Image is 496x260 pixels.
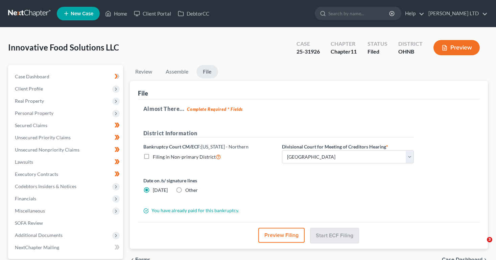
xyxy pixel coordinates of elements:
div: Chapter [331,48,357,56]
span: Real Property [15,98,44,104]
a: Home [102,7,131,20]
input: Search by name... [328,7,390,20]
a: Client Portal [131,7,174,20]
span: Client Profile [15,86,43,92]
span: Lawsuits [15,159,33,165]
span: Unsecured Priority Claims [15,135,71,140]
div: District [398,40,423,48]
iframe: Intercom live chat [473,237,489,253]
span: New Case [71,11,93,16]
a: Executory Contracts [9,168,123,180]
a: Unsecured Priority Claims [9,132,123,144]
a: NextChapter Mailing [9,241,123,254]
a: DebtorCC [174,7,213,20]
h5: District Information [143,129,414,138]
div: OHNB [398,48,423,56]
span: NextChapter Mailing [15,244,59,250]
div: 25-31926 [297,48,320,56]
button: Start ECF Filing [310,228,359,243]
div: Filed [368,48,387,56]
a: [PERSON_NAME] LTD [425,7,488,20]
label: Divisional Court for Meeting of Creditors Hearing [282,143,388,150]
div: Case [297,40,320,48]
a: Unsecured Nonpriority Claims [9,144,123,156]
a: Secured Claims [9,119,123,132]
span: Additional Documents [15,232,63,238]
div: File [138,89,148,97]
a: Assemble [160,65,194,78]
span: Other [185,187,198,193]
label: Date on /s/ signature lines [143,177,275,184]
span: 3 [487,237,492,242]
div: You have already paid for this bankruptcy. [140,207,417,214]
div: Status [368,40,387,48]
span: Filing in Non-primary District [153,154,216,160]
span: Innovative Food Solutions LLC [8,42,119,52]
div: Chapter [331,40,357,48]
span: 11 [351,48,357,55]
span: [DATE] [153,187,168,193]
span: [US_STATE] - Northern [201,144,249,149]
a: Review [130,65,158,78]
span: Financials [15,196,36,201]
a: Case Dashboard [9,71,123,83]
span: Case Dashboard [15,74,49,79]
span: Executory Contracts [15,171,58,177]
button: Preview [433,40,480,55]
span: Unsecured Nonpriority Claims [15,147,79,153]
strong: Complete Required * Fields [187,106,243,112]
span: Codebtors Insiders & Notices [15,183,76,189]
span: Personal Property [15,110,53,116]
label: Bankruptcy Court CM/ECF: [143,143,249,150]
span: Secured Claims [15,122,47,128]
span: SOFA Review [15,220,43,226]
a: File [196,65,218,78]
button: Preview Filing [258,228,305,243]
a: Lawsuits [9,156,123,168]
span: Miscellaneous [15,208,45,214]
a: SOFA Review [9,217,123,229]
h5: Almost There... [143,105,474,113]
a: Help [402,7,424,20]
